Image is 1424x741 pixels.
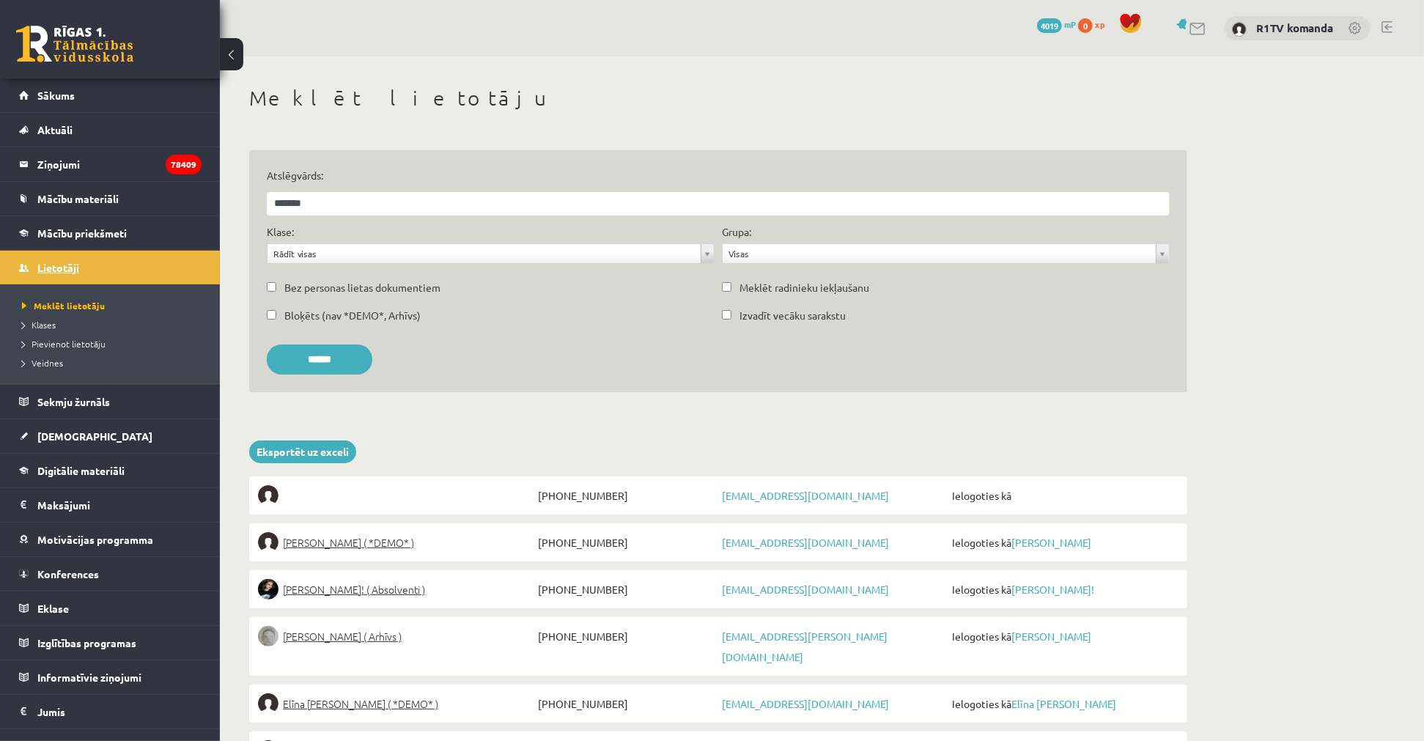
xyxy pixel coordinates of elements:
[37,533,153,546] span: Motivācijas programma
[166,155,202,174] i: 78409
[739,280,869,295] label: Meklēt radinieku iekļaušanu
[284,308,421,323] label: Bloķēts (nav *DEMO*, Arhīvs)
[22,319,56,331] span: Klases
[249,440,356,463] a: Eksportēt uz exceli
[948,579,1178,600] span: Ielogoties kā
[1232,22,1247,37] img: R1TV komanda
[258,579,278,600] img: Sofija Anrio-Karlauska!
[1011,536,1091,549] a: [PERSON_NAME]
[948,626,1178,646] span: Ielogoties kā
[1078,18,1093,33] span: 0
[22,337,205,350] a: Pievienot lietotāju
[1037,18,1076,30] a: 4019 mP
[249,86,1187,111] h1: Meklēt lietotāju
[948,532,1178,553] span: Ielogoties kā
[1078,18,1112,30] a: 0 xp
[283,626,402,646] span: [PERSON_NAME] ( Arhīvs )
[534,532,718,553] span: [PHONE_NUMBER]
[22,299,205,312] a: Meklēt lietotāju
[268,244,714,263] a: Rādīt visas
[37,261,79,274] span: Lietotāji
[19,216,202,250] a: Mācību priekšmeti
[19,695,202,729] a: Jumis
[19,147,202,181] a: Ziņojumi78409
[258,532,278,553] img: Elīna Elizabete Ancveriņa
[258,626,534,646] a: [PERSON_NAME] ( Arhīvs )
[1256,21,1333,35] a: R1TV komanda
[22,357,63,369] span: Veidnes
[19,113,202,147] a: Aktuāli
[19,251,202,284] a: Lietotāji
[19,78,202,112] a: Sākums
[22,318,205,331] a: Klases
[273,244,695,263] span: Rādīt visas
[948,485,1178,506] span: Ielogoties kā
[22,300,105,311] span: Meklēt lietotāju
[1011,630,1091,643] a: [PERSON_NAME]
[37,705,65,718] span: Jumis
[722,697,889,710] a: [EMAIL_ADDRESS][DOMAIN_NAME]
[1037,18,1062,33] span: 4019
[258,693,278,714] img: Elīna Jolanta Bunce
[1095,18,1104,30] span: xp
[722,630,888,663] a: [EMAIL_ADDRESS][PERSON_NAME][DOMAIN_NAME]
[723,244,1169,263] a: Visas
[19,523,202,556] a: Motivācijas programma
[283,693,438,714] span: Elīna [PERSON_NAME] ( *DEMO* )
[1011,583,1094,596] a: [PERSON_NAME]!
[267,224,294,240] label: Klase:
[37,192,119,205] span: Mācību materiāli
[19,591,202,625] a: Eklase
[22,356,205,369] a: Veidnes
[284,280,440,295] label: Bez personas lietas dokumentiem
[534,485,718,506] span: [PHONE_NUMBER]
[283,579,425,600] span: [PERSON_NAME]! ( Absolventi )
[258,693,534,714] a: Elīna [PERSON_NAME] ( *DEMO* )
[258,579,534,600] a: [PERSON_NAME]! ( Absolventi )
[728,244,1150,263] span: Visas
[258,532,534,553] a: [PERSON_NAME] ( *DEMO* )
[37,395,110,408] span: Sekmju žurnāls
[1064,18,1076,30] span: mP
[37,89,75,102] span: Sākums
[37,147,202,181] legend: Ziņojumi
[722,224,751,240] label: Grupa:
[534,626,718,646] span: [PHONE_NUMBER]
[534,579,718,600] span: [PHONE_NUMBER]
[22,338,106,350] span: Pievienot lietotāju
[722,489,889,502] a: [EMAIL_ADDRESS][DOMAIN_NAME]
[37,123,73,136] span: Aktuāli
[722,583,889,596] a: [EMAIL_ADDRESS][DOMAIN_NAME]
[19,182,202,215] a: Mācību materiāli
[37,602,69,615] span: Eklase
[948,693,1178,714] span: Ielogoties kā
[37,671,141,684] span: Informatīvie ziņojumi
[16,26,133,62] a: Rīgas 1. Tālmācības vidusskola
[37,488,202,522] legend: Maksājumi
[534,693,718,714] span: [PHONE_NUMBER]
[37,464,125,477] span: Digitālie materiāli
[19,385,202,419] a: Sekmju žurnāls
[267,168,1170,183] label: Atslēgvārds:
[19,454,202,487] a: Digitālie materiāli
[283,532,414,553] span: [PERSON_NAME] ( *DEMO* )
[19,660,202,694] a: Informatīvie ziņojumi
[19,419,202,453] a: [DEMOGRAPHIC_DATA]
[37,226,127,240] span: Mācību priekšmeti
[37,430,152,443] span: [DEMOGRAPHIC_DATA]
[1011,697,1116,710] a: Elīna [PERSON_NAME]
[19,557,202,591] a: Konferences
[37,636,136,649] span: Izglītības programas
[37,567,99,580] span: Konferences
[722,536,889,549] a: [EMAIL_ADDRESS][DOMAIN_NAME]
[19,626,202,660] a: Izglītības programas
[258,626,278,646] img: Lelde Braune
[19,488,202,522] a: Maksājumi
[739,308,846,323] label: Izvadīt vecāku sarakstu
